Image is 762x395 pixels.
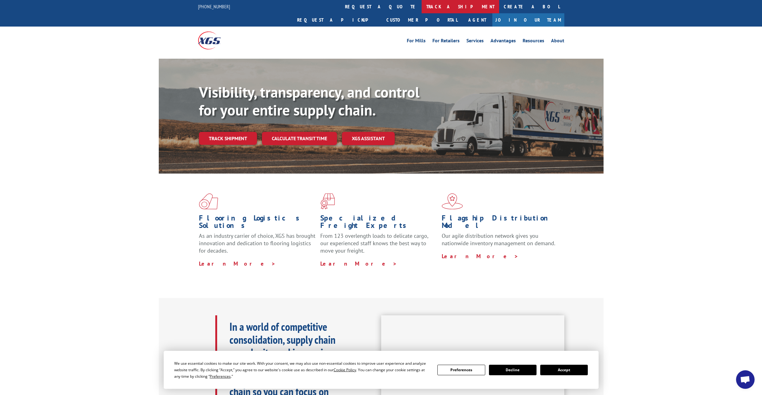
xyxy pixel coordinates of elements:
div: Open chat [736,370,755,389]
b: Visibility, transparency, and control for your entire supply chain. [199,82,419,120]
a: For Retailers [432,38,460,45]
button: Decline [489,365,537,375]
img: xgs-icon-focused-on-flooring-red [320,193,335,209]
a: Agent [462,13,492,27]
a: Calculate transit time [262,132,337,145]
p: From 123 overlength loads to delicate cargo, our experienced staff knows the best way to move you... [320,232,437,260]
div: Cookie Consent Prompt [164,351,599,389]
a: Customer Portal [382,13,462,27]
button: Preferences [437,365,485,375]
div: We use essential cookies to make our site work. With your consent, we may also use non-essential ... [174,360,430,380]
a: Learn More > [320,260,397,267]
a: Learn More > [199,260,276,267]
a: Learn More > [442,253,519,260]
span: Preferences [210,374,231,379]
a: Resources [523,38,544,45]
a: Request a pickup [293,13,382,27]
img: xgs-icon-flagship-distribution-model-red [442,193,463,209]
img: xgs-icon-total-supply-chain-intelligence-red [199,193,218,209]
span: Our agile distribution network gives you nationwide inventory management on demand. [442,232,555,247]
h1: Flooring Logistics Solutions [199,214,316,232]
a: Track shipment [199,132,257,145]
a: Services [466,38,484,45]
a: [PHONE_NUMBER] [198,3,230,10]
a: About [551,38,564,45]
a: For Mills [407,38,426,45]
span: Cookie Policy [334,367,356,372]
h1: Specialized Freight Experts [320,214,437,232]
button: Accept [540,365,588,375]
h1: Flagship Distribution Model [442,214,558,232]
a: Advantages [490,38,516,45]
a: Join Our Team [492,13,564,27]
span: As an industry carrier of choice, XGS has brought innovation and dedication to flooring logistics... [199,232,315,254]
a: XGS ASSISTANT [342,132,395,145]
